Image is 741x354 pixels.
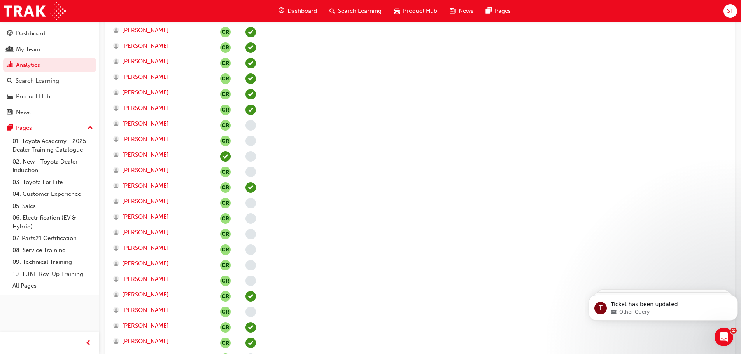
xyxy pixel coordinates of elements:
span: guage-icon [279,6,284,16]
span: pages-icon [486,6,492,16]
span: null-icon [220,120,231,131]
a: [PERSON_NAME] [113,73,205,82]
a: [PERSON_NAME] [113,306,205,315]
a: [PERSON_NAME] [113,244,205,253]
span: pages-icon [7,125,13,132]
a: [PERSON_NAME] [113,88,205,97]
span: people-icon [7,46,13,53]
a: search-iconSearch Learning [323,3,388,19]
a: 08. Service Training [9,244,96,256]
span: [PERSON_NAME] [122,42,169,51]
button: null-icon [220,136,231,146]
button: null-icon [220,42,231,53]
span: null-icon [220,307,231,317]
a: 07. Parts21 Certification [9,232,96,244]
span: news-icon [7,109,13,116]
button: null-icon [220,58,231,68]
div: Product Hub [16,92,50,101]
span: learningRecordVerb_ATTEND-icon [245,73,256,84]
span: ST [727,7,734,16]
span: learningRecordVerb_NONE-icon [245,213,256,224]
span: [PERSON_NAME] [122,150,169,159]
a: 05. Sales [9,200,96,212]
a: 02. New - Toyota Dealer Induction [9,156,96,176]
span: learningRecordVerb_NONE-icon [245,244,256,255]
span: learningRecordVerb_NONE-icon [245,136,256,146]
span: learningRecordVerb_NONE-icon [245,151,256,162]
a: Analytics [3,58,96,72]
button: null-icon [220,213,231,224]
span: search-icon [329,6,335,16]
span: learningRecordVerb_NONE-icon [245,167,256,177]
div: Search Learning [16,77,59,85]
a: My Team [3,42,96,57]
button: Pages [3,121,96,135]
span: null-icon [220,27,231,37]
button: null-icon [220,89,231,99]
a: 04. Customer Experience [9,188,96,200]
button: null-icon [220,338,231,348]
span: null-icon [220,322,231,333]
span: Product Hub [403,7,437,16]
a: News [3,105,96,120]
span: [PERSON_NAME] [122,26,169,35]
a: Dashboard [3,26,96,41]
span: null-icon [220,167,231,177]
span: [PERSON_NAME] [122,181,169,190]
img: Trak [4,2,66,20]
span: [PERSON_NAME] [122,290,169,299]
span: news-icon [450,6,455,16]
span: [PERSON_NAME] [122,259,169,268]
a: news-iconNews [443,3,480,19]
span: [PERSON_NAME] [122,166,169,175]
span: search-icon [7,78,12,85]
span: [PERSON_NAME] [122,88,169,97]
button: null-icon [220,229,231,239]
button: null-icon [220,276,231,286]
span: null-icon [220,182,231,193]
span: [PERSON_NAME] [122,104,169,113]
a: Product Hub [3,89,96,104]
span: guage-icon [7,30,13,37]
span: [PERSON_NAME] [122,337,169,346]
span: Pages [495,7,511,16]
span: News [459,7,473,16]
span: Dashboard [287,7,317,16]
span: Search Learning [338,7,382,16]
div: Pages [16,124,32,133]
button: null-icon [220,73,231,84]
span: [PERSON_NAME] [122,213,169,221]
span: learningRecordVerb_NONE-icon [245,229,256,239]
span: [PERSON_NAME] [122,228,169,237]
div: My Team [16,45,40,54]
a: pages-iconPages [480,3,517,19]
span: learningRecordVerb_ATTEND-icon [245,89,256,99]
span: learningRecordVerb_NONE-icon [245,120,256,131]
a: [PERSON_NAME] [113,290,205,299]
span: [PERSON_NAME] [122,135,169,144]
a: [PERSON_NAME] [113,104,205,113]
span: learningRecordVerb_ATTEND-icon [245,291,256,302]
span: learningRecordVerb_ATTEND-icon [245,27,256,37]
a: [PERSON_NAME] [113,321,205,330]
button: null-icon [220,291,231,302]
a: 10. TUNE Rev-Up Training [9,268,96,280]
span: car-icon [394,6,400,16]
button: null-icon [220,244,231,255]
button: null-icon [220,260,231,270]
span: [PERSON_NAME] [122,275,169,284]
a: [PERSON_NAME] [113,213,205,221]
button: null-icon [220,105,231,115]
span: 2 [730,328,737,334]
